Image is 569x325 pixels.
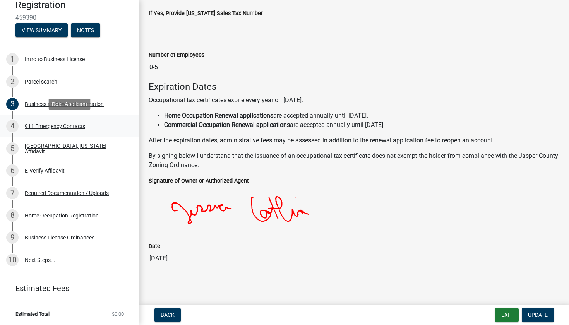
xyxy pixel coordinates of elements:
p: After the expiration dates, administrative fees may be assessed in addition to the renewal applic... [149,136,560,145]
div: 1 [6,53,19,65]
div: 10 [6,254,19,266]
div: 911 Emergency Contacts [25,123,85,129]
strong: Home Occupation Renewal applications [164,112,273,119]
wm-modal-confirm: Notes [71,27,100,34]
img: wHI103SM0Ad0AAAAABJRU5ErkJggg== [149,185,421,224]
strong: Commercial Occupation Renewal applications [164,121,290,128]
h4: Expiration Dates [149,81,560,92]
span: Back [161,312,175,318]
div: Parcel search [25,79,57,84]
button: Exit [495,308,519,322]
div: Business License Ordinances [25,235,94,240]
div: Home Occupation Registration [25,213,99,218]
div: Required Documentation / Uploads [25,190,109,196]
div: 3 [6,98,19,110]
button: View Summary [15,23,68,37]
div: Intro to Business License [25,56,85,62]
a: Estimated Fees [6,281,127,296]
p: Occupational tax certificates expire every year on [DATE]. [149,96,560,105]
div: 8 [6,209,19,222]
span: 459390 [15,14,124,21]
span: Estimated Total [15,311,50,316]
label: Number of Employees [149,53,204,58]
label: Date [149,244,160,249]
button: Back [154,308,181,322]
div: 4 [6,120,19,132]
label: Signature of Owner or Authorized Agent [149,178,249,184]
div: 7 [6,187,19,199]
button: Update [522,308,554,322]
label: If Yes, Provide [US_STATE] Sales Tax Number [149,11,263,16]
div: 5 [6,142,19,155]
div: E-Verify Affidavit [25,168,65,173]
div: Business and Owner Information [25,101,104,107]
div: 9 [6,231,19,244]
button: Notes [71,23,100,37]
li: are accepted annually until [DATE]. [164,111,560,120]
div: 6 [6,164,19,177]
wm-modal-confirm: Summary [15,27,68,34]
p: By signing below I understand that the issuance of an occupational tax certificate does not exemp... [149,151,560,170]
div: 2 [6,75,19,88]
span: Update [528,312,548,318]
div: Role: Applicant [49,99,91,110]
span: $0.00 [112,311,124,316]
li: are accepted annually until [DATE]. [164,120,560,130]
div: [GEOGRAPHIC_DATA], [US_STATE] Affidavit [25,143,127,154]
